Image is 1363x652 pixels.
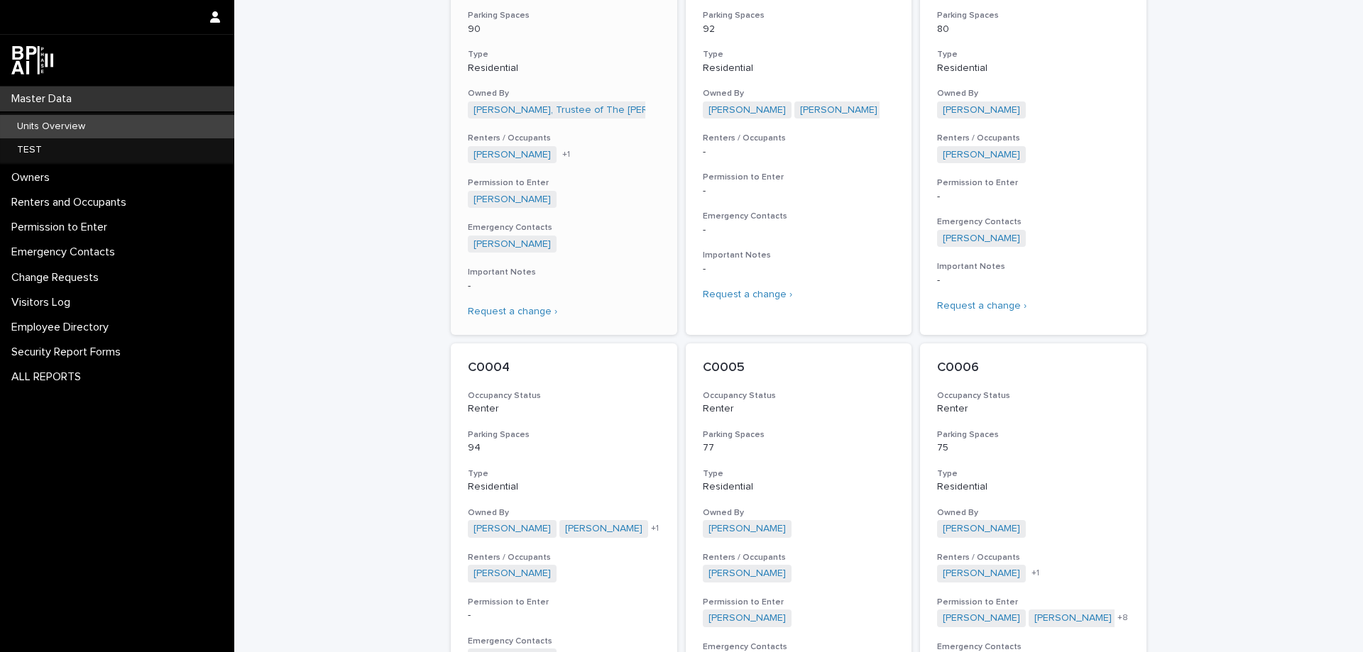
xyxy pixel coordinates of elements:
[1034,612,1112,624] a: [PERSON_NAME]
[474,568,551,580] a: [PERSON_NAME]
[468,360,660,376] p: C0004
[943,104,1020,116] a: [PERSON_NAME]
[703,49,895,60] h3: Type
[937,442,1129,454] p: 75
[468,507,660,519] h3: Owned By
[703,88,895,99] h3: Owned By
[703,172,895,183] h3: Permission to Enter
[937,552,1129,563] h3: Renters / Occupants
[6,121,97,133] p: Units Overview
[468,177,660,189] h3: Permission to Enter
[937,468,1129,480] h3: Type
[468,403,660,415] p: Renter
[6,171,61,184] p: Owners
[703,481,895,493] p: Residential
[651,524,659,533] span: + 1
[937,275,1129,287] p: -
[937,261,1129,272] h3: Important Notes
[937,49,1129,60] h3: Type
[703,211,895,222] h3: Emergency Contacts
[943,233,1020,245] a: [PERSON_NAME]
[468,597,660,608] h3: Permission to Enter
[703,552,895,563] h3: Renters / Occupants
[937,10,1129,21] h3: Parking Spaces
[703,263,895,275] p: -
[703,133,895,144] h3: Renters / Occupants
[937,301,1027,311] a: Request a change ›
[703,250,895,261] h3: Important Notes
[6,346,132,359] p: Security Report Forms
[703,146,895,158] p: -
[937,429,1129,441] h3: Parking Spaces
[468,552,660,563] h3: Renters / Occupants
[6,144,53,156] p: TEST
[703,403,895,415] p: Renter
[468,88,660,99] h3: Owned By
[937,191,1129,203] p: -
[937,23,1129,35] p: 80
[708,104,786,116] a: [PERSON_NAME]
[468,10,660,21] h3: Parking Spaces
[937,507,1129,519] h3: Owned By
[6,296,82,309] p: Visitors Log
[703,429,895,441] h3: Parking Spaces
[474,149,551,161] a: [PERSON_NAME]
[708,523,786,535] a: [PERSON_NAME]
[800,104,877,116] a: [PERSON_NAME]
[937,62,1129,74] p: Residential
[474,194,551,206] a: [PERSON_NAME]
[6,196,138,209] p: Renters and Occupants
[943,612,1020,624] a: [PERSON_NAME]
[703,360,895,376] p: C0005
[937,360,1129,376] p: C0006
[1031,569,1039,578] span: + 1
[937,88,1129,99] h3: Owned By
[468,133,660,144] h3: Renters / Occupants
[703,390,895,402] h3: Occupancy Status
[6,221,119,234] p: Permission to Enter
[937,597,1129,608] h3: Permission to Enter
[937,390,1129,402] h3: Occupancy Status
[703,185,895,197] p: -
[468,23,660,35] p: 90
[937,133,1129,144] h3: Renters / Occupants
[937,177,1129,189] h3: Permission to Enter
[474,523,551,535] a: [PERSON_NAME]
[468,49,660,60] h3: Type
[6,321,120,334] p: Employee Directory
[468,222,660,233] h3: Emergency Contacts
[703,10,895,21] h3: Parking Spaces
[708,612,786,624] a: [PERSON_NAME]
[937,216,1129,228] h3: Emergency Contacts
[468,390,660,402] h3: Occupancy Status
[943,568,1020,580] a: [PERSON_NAME]
[6,370,92,384] p: ALL REPORTS
[468,468,660,480] h3: Type
[468,609,660,621] p: -
[703,23,895,35] p: 92
[6,245,126,259] p: Emergency Contacts
[703,468,895,480] h3: Type
[703,507,895,519] h3: Owned By
[468,267,660,278] h3: Important Notes
[468,62,660,74] p: Residential
[703,597,895,608] h3: Permission to Enter
[468,429,660,441] h3: Parking Spaces
[562,150,570,159] span: + 1
[1117,614,1128,622] span: + 8
[703,289,792,299] a: Request a change ›
[6,92,83,106] p: Master Data
[468,636,660,647] h3: Emergency Contacts
[6,271,110,284] p: Change Requests
[703,224,895,236] p: -
[703,62,895,74] p: Residential
[943,149,1020,161] a: [PERSON_NAME]
[468,306,557,316] a: Request a change ›
[474,104,844,116] a: [PERSON_NAME], Trustee of The [PERSON_NAME] Revocable Trust dated [DATE]
[943,523,1020,535] a: [PERSON_NAME]
[565,523,642,535] a: [PERSON_NAME]
[937,403,1129,415] p: Renter
[468,481,660,493] p: Residential
[708,568,786,580] a: [PERSON_NAME]
[937,481,1129,493] p: Residential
